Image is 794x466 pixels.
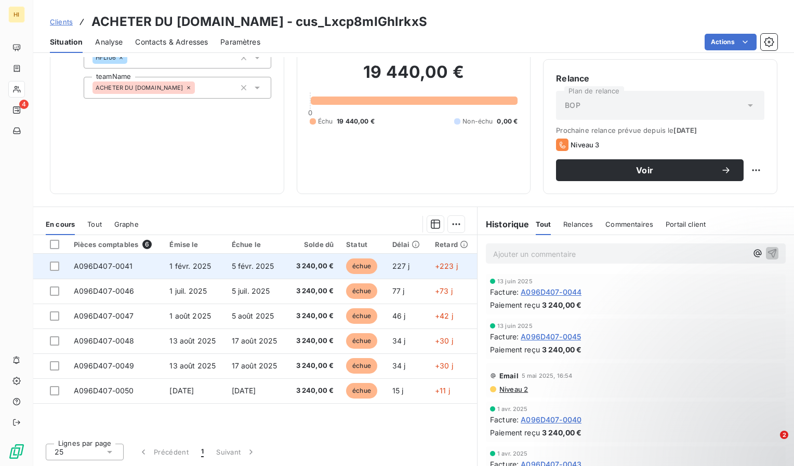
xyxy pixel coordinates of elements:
[195,83,203,92] input: Ajouter une valeur
[169,262,211,270] span: 1 févr. 2025
[435,286,453,295] span: +73 j
[392,386,404,395] span: 15 j
[521,286,581,297] span: A096D407-0044
[55,447,63,457] span: 25
[74,361,135,370] span: A096D407-0049
[490,331,519,342] span: Facture :
[50,17,73,27] a: Clients
[497,117,518,126] span: 0,00 €
[96,85,183,91] span: ACHETER DU [DOMAIN_NAME]
[293,261,334,271] span: 3 240,00 €
[521,414,581,425] span: A096D407-0040
[542,344,582,355] span: 3 240,00 €
[571,141,599,149] span: Niveau 3
[346,258,377,274] span: échue
[556,126,764,134] span: Prochaine relance prévue depuis le
[392,311,406,320] span: 46 j
[346,240,380,249] div: Statut
[169,311,211,320] span: 1 août 2025
[586,365,794,438] iframe: Intercom notifications message
[346,358,377,374] span: échue
[536,220,551,228] span: Tout
[210,441,262,463] button: Suivant
[346,333,377,349] span: échue
[195,441,210,463] button: 1
[435,386,450,395] span: +11 j
[490,299,540,310] span: Paiement reçu
[435,361,453,370] span: +30 j
[74,286,135,295] span: A096D407-0046
[74,311,134,320] span: A096D407-0047
[673,126,697,134] span: [DATE]
[127,53,136,62] input: Ajouter une valeur
[759,431,784,456] iframe: Intercom live chat
[293,286,334,296] span: 3 240,00 €
[556,72,764,85] h6: Relance
[435,336,453,345] span: +30 j
[169,386,194,395] span: [DATE]
[462,117,493,126] span: Non-échu
[50,18,73,26] span: Clients
[220,37,260,47] span: Paramètres
[521,331,581,342] span: A096D407-0045
[201,447,204,457] span: 1
[780,431,788,439] span: 2
[96,54,116,61] span: HFLI06
[490,286,519,297] span: Facture :
[490,427,540,438] span: Paiement reçu
[346,308,377,324] span: échue
[74,386,134,395] span: A096D407-0050
[565,100,580,111] span: BOP
[293,361,334,371] span: 3 240,00 €
[392,286,405,295] span: 77 j
[74,240,157,249] div: Pièces comptables
[318,117,333,126] span: Échu
[497,406,528,412] span: 1 avr. 2025
[490,344,540,355] span: Paiement reçu
[74,262,133,270] span: A096D407-0041
[91,12,427,31] h3: ACHETER DU [DOMAIN_NAME] - cus_Lxcp8mIGhlrkxS
[169,240,219,249] div: Émise le
[666,220,706,228] span: Portail client
[497,323,533,329] span: 13 juin 2025
[435,262,458,270] span: +223 j
[87,220,102,228] span: Tout
[346,283,377,299] span: échue
[132,441,195,463] button: Précédent
[563,220,593,228] span: Relances
[169,336,216,345] span: 13 août 2025
[142,240,152,249] span: 6
[498,385,528,393] span: Niveau 2
[308,108,312,117] span: 0
[95,37,123,47] span: Analyse
[50,37,83,47] span: Situation
[293,386,334,396] span: 3 240,00 €
[169,286,207,295] span: 1 juil. 2025
[497,278,533,284] span: 13 juin 2025
[293,240,334,249] div: Solde dû
[542,299,582,310] span: 3 240,00 €
[293,336,334,346] span: 3 240,00 €
[135,37,208,47] span: Contacts & Adresses
[556,159,744,181] button: Voir
[392,336,406,345] span: 34 j
[232,286,270,295] span: 5 juil. 2025
[346,383,377,399] span: échue
[19,100,29,109] span: 4
[435,311,453,320] span: +42 j
[232,386,256,395] span: [DATE]
[232,311,274,320] span: 5 août 2025
[605,220,653,228] span: Commentaires
[232,361,277,370] span: 17 août 2025
[293,311,334,321] span: 3 240,00 €
[392,262,410,270] span: 227 j
[392,361,406,370] span: 34 j
[169,361,216,370] span: 13 août 2025
[232,336,277,345] span: 17 août 2025
[232,262,274,270] span: 5 févr. 2025
[435,240,471,249] div: Retard
[478,218,530,230] h6: Historique
[114,220,139,228] span: Graphe
[310,62,518,93] h2: 19 440,00 €
[392,240,422,249] div: Délai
